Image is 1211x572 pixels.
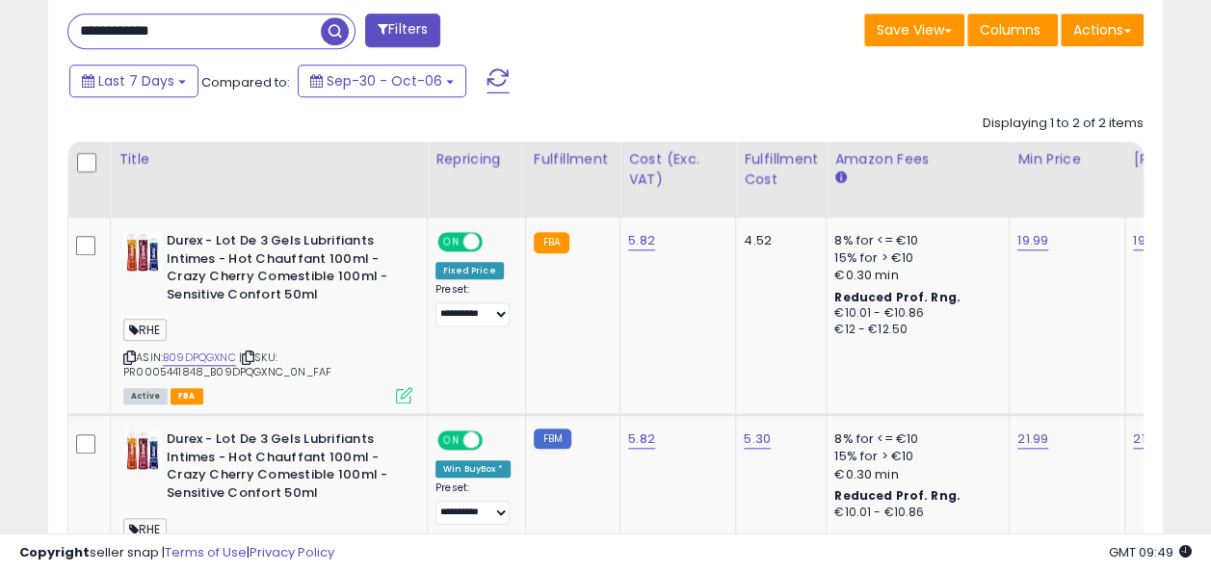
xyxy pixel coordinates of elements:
div: Repricing [435,149,517,169]
small: FBM [534,429,571,449]
div: Preset: [435,283,511,326]
span: | SKU: PR0005441848_B09DPQGXNC_0N_FAF [123,350,331,378]
a: 19.99 [1017,231,1048,250]
a: 5.82 [628,231,655,250]
button: Columns [967,13,1058,46]
b: Reduced Prof. Rng. [834,289,961,305]
div: Fulfillment [534,149,612,169]
a: Terms of Use [165,543,247,561]
div: €10.01 - €10.86 [834,505,994,521]
div: seller snap | | [19,544,334,562]
a: 19.99 [1133,231,1164,250]
span: Columns [980,20,1040,39]
div: €10.01 - €10.86 [834,305,994,322]
a: B09DPQGXNC [163,350,236,366]
div: €0.30 min [834,267,994,284]
div: €12 - €12.50 [834,322,994,338]
b: Reduced Prof. Rng. [834,487,961,504]
span: ON [439,234,463,250]
div: Win BuyBox * [435,460,511,478]
div: €0.30 min [834,466,994,483]
span: OFF [480,432,511,449]
button: Filters [365,13,440,47]
button: Sep-30 - Oct-06 [298,65,466,97]
a: 21.99 [1133,429,1164,449]
small: FBA [534,232,569,253]
div: ASIN: [123,232,412,402]
a: 5.82 [628,429,655,449]
span: 2025-10-14 09:49 GMT [1109,543,1192,561]
div: Amazon Fees [834,149,1001,169]
button: Save View [864,13,964,46]
small: Amazon Fees. [834,169,846,187]
img: 51t+w0HVvkL._SL40_.jpg [123,232,162,271]
div: Title [118,149,419,169]
button: Last 7 Days [69,65,198,97]
b: Durex - Lot De 3 Gels Lubrifiants Intimes - Hot Chauffant 100ml - Crazy Cherry Comestible 100ml -... [167,232,401,308]
span: All listings currently available for purchase on Amazon [123,388,168,404]
a: Privacy Policy [250,543,334,561]
div: Fulfillment Cost [744,149,818,190]
div: 15% for > €10 [834,249,994,267]
span: OFF [480,234,511,250]
a: 5.30 [744,429,771,449]
div: Min Price [1017,149,1117,169]
span: FBA [171,388,203,404]
div: Fixed Price [435,262,504,279]
div: 8% for <= €10 [834,430,994,448]
div: 15% for > €10 [834,448,994,465]
span: ON [439,432,463,449]
div: Displaying 1 to 2 of 2 items [983,115,1144,133]
div: 4.52 [744,232,811,249]
span: RHE [123,319,167,341]
span: Last 7 Days [98,71,174,91]
div: Cost (Exc. VAT) [628,149,727,190]
div: Preset: [435,481,511,525]
div: 8% for <= €10 [834,232,994,249]
span: Compared to: [201,73,290,91]
span: Sep-30 - Oct-06 [327,71,442,91]
button: Actions [1061,13,1144,46]
strong: Copyright [19,543,90,561]
a: 21.99 [1017,429,1048,449]
img: 51t+w0HVvkL._SL40_.jpg [123,430,162,469]
b: Durex - Lot De 3 Gels Lubrifiants Intimes - Hot Chauffant 100ml - Crazy Cherry Comestible 100ml -... [167,430,401,507]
